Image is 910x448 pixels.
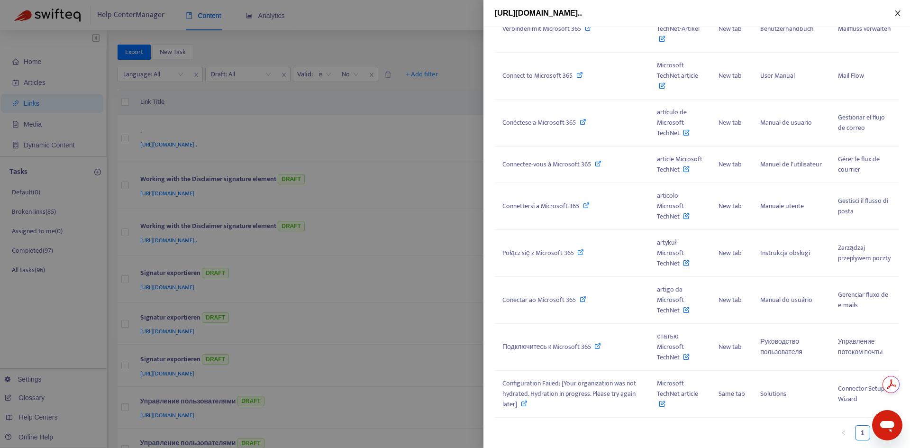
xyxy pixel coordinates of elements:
[719,341,742,352] span: New tab
[760,23,814,34] span: Benutzerhandbuch
[719,294,742,305] span: New tab
[760,70,795,81] span: User Manual
[872,410,902,440] iframe: Button to launch messaging window
[657,13,700,45] span: Microsoft TechNet-Artikel
[836,425,851,440] button: left
[657,107,690,138] span: artículo de Microsoft TechNet
[760,388,786,399] span: Solutions
[657,284,690,316] span: artigo da Microsoft TechNet
[657,190,690,222] span: articolo Microsoft TechNet
[657,237,690,269] span: artykuł Microsoft TechNet
[838,70,864,81] span: Mail Flow
[719,117,742,128] span: New tab
[502,378,636,410] span: Configuration Failed: [Your organization was not hydrated. Hydration in progress. Please try agai...
[760,294,812,305] span: Manual do usuário
[502,117,576,128] span: Conéctese a Microsoft 365
[719,247,742,258] span: New tab
[841,430,846,436] span: left
[502,70,573,81] span: Connect to Microsoft 365
[838,242,891,264] span: Zarządzaj przepływem poczty
[657,60,698,91] span: Microsoft TechNet article
[836,425,851,440] li: Previous Page
[874,425,889,440] button: right
[502,247,574,258] span: Połącz się z Microsoft 365
[838,112,885,133] span: Gestionar el flujo de correo
[657,378,698,410] span: Microsoft TechNet article
[719,388,745,399] span: Same tab
[760,247,810,258] span: Instrukcja obsługi
[502,294,576,305] span: Conectar ao Microsoft 365
[719,70,742,81] span: New tab
[719,201,742,211] span: New tab
[502,23,581,34] span: Verbinden mit Microsoft 365
[719,23,742,34] span: New tab
[838,195,888,217] span: Gestisci il flusso di posta
[894,9,901,17] span: close
[838,336,883,357] span: Управление потоком почты
[855,425,870,440] li: 1
[838,154,880,175] span: Gérer le flux de courrier
[855,426,870,440] a: 1
[838,289,888,311] span: Gerenciar fluxo de e-mails
[838,383,884,404] span: Connector Setup Wizard
[760,117,812,128] span: Manual de usuario
[760,159,822,170] span: Manuel de l'utilisateur
[502,201,579,211] span: Connettersi a Microsoft 365
[874,425,889,440] li: Next Page
[838,23,891,34] span: Mailfluss verwalten
[502,159,591,170] span: Connectez-vous à Microsoft 365
[760,336,802,357] span: Руководство пользователя
[495,9,582,17] span: [URL][DOMAIN_NAME]..
[502,341,591,352] span: Подключитесь к Microsoft 365
[891,9,904,18] button: Close
[760,201,804,211] span: Manuale utente
[657,154,702,175] span: article Microsoft TechNet
[719,159,742,170] span: New tab
[657,331,690,363] span: статью Microsoft TechNet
